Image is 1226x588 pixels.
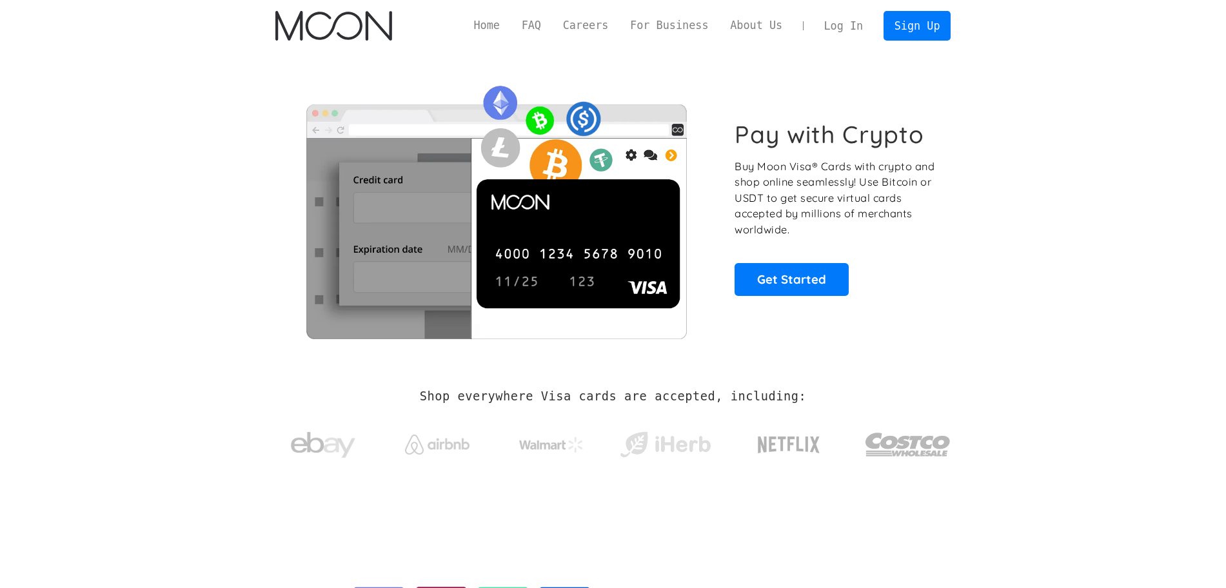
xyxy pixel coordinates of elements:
img: ebay [291,425,355,465]
p: Buy Moon Visa® Cards with crypto and shop online seamlessly! Use Bitcoin or USDT to get secure vi... [735,159,936,238]
a: Walmart [503,424,599,459]
a: About Us [719,17,793,34]
a: FAQ [511,17,552,34]
img: Netflix [756,429,821,461]
a: Airbnb [389,422,485,461]
a: For Business [619,17,719,34]
img: iHerb [617,428,713,462]
h1: Pay with Crypto [735,120,924,149]
a: home [275,11,392,41]
a: Sign Up [884,11,951,40]
a: Log In [813,12,874,40]
img: Moon Logo [275,11,392,41]
a: iHerb [617,415,713,468]
a: Careers [552,17,619,34]
img: Airbnb [405,435,470,455]
a: Costco [865,407,951,475]
img: Costco [865,420,951,469]
a: ebay [275,412,371,472]
img: Walmart [519,437,584,453]
img: Moon Cards let you spend your crypto anywhere Visa is accepted. [275,77,717,338]
a: Netflix [731,416,847,467]
h2: Shop everywhere Visa cards are accepted, including: [420,389,806,404]
a: Home [463,17,511,34]
a: Get Started [735,263,849,295]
